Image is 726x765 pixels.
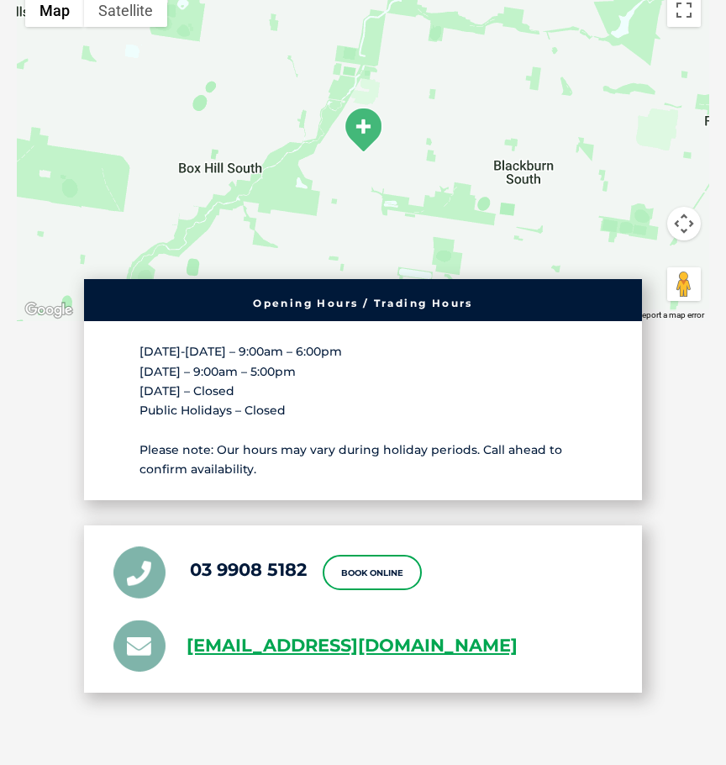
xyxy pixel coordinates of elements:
button: Drag Pegman onto the map to open Street View [667,267,701,301]
p: Please note: Our hours may vary during holiday periods. Call ahead to confirm availability. [139,441,586,479]
a: 03 9908 5182 [190,559,307,580]
p: [DATE]-[DATE] – 9:00am – 6:00pm [DATE] – 9:00am – 5:00pm [DATE] – Closed ﻿Public Holidays – ﻿Closed [139,342,586,420]
a: [EMAIL_ADDRESS][DOMAIN_NAME] [187,631,518,661]
button: Map camera controls [667,207,701,240]
h6: Opening Hours / Trading Hours [92,298,634,309]
a: Book Online [323,555,422,590]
